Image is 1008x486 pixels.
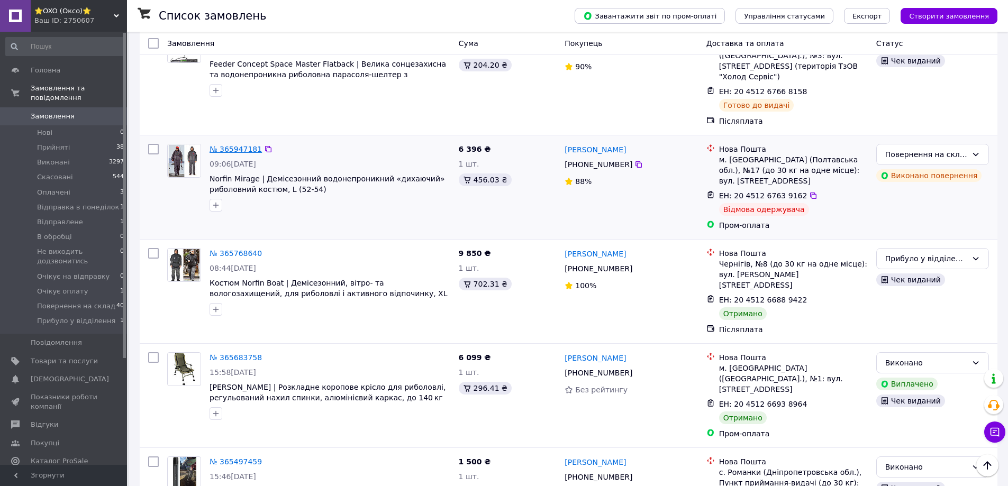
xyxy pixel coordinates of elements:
[901,8,997,24] button: Створити замовлення
[459,368,479,377] span: 1 шт.
[719,352,868,363] div: Нова Пошта
[109,158,124,167] span: 3297
[210,60,446,89] a: Feeder Concept Space Master Flatback | Велика сонцезахисна та водонепроникна риболовна парасоля-ш...
[719,307,767,320] div: Отримано
[37,316,115,326] span: Прибуло у відділення
[719,220,868,231] div: Пром-оплата
[744,12,825,20] span: Управління статусами
[565,457,626,467] a: [PERSON_NAME]
[116,143,124,152] span: 38
[210,145,262,153] a: № 365947181
[167,352,201,386] a: Фото товару
[719,411,767,424] div: Отримано
[575,386,628,394] span: Без рейтингу
[459,264,479,272] span: 1 шт.
[876,169,982,182] div: Виконано повернення
[120,203,124,212] span: 1
[31,66,60,75] span: Головна
[735,8,833,24] button: Управління статусами
[719,154,868,186] div: м. [GEOGRAPHIC_DATA] (Полтавська обл.), №17 (до 30 кг на одне місце): вул. [STREET_ADDRESS]
[210,160,256,168] span: 09:06[DATE]
[210,472,256,481] span: 15:46[DATE]
[37,128,52,137] span: Нові
[120,316,124,326] span: 1
[565,353,626,363] a: [PERSON_NAME]
[565,160,632,169] span: [PHONE_NUMBER]
[719,87,807,96] span: ЕН: 20 4512 6766 8158
[168,144,201,177] img: Фото товару
[210,368,256,377] span: 15:58[DATE]
[120,232,124,242] span: 0
[565,39,602,48] span: Покупець
[885,149,967,160] div: Повернення на склад
[459,39,478,48] span: Cума
[37,188,70,197] span: Оплачені
[169,249,199,281] img: Фото товару
[719,428,868,439] div: Пром-оплата
[120,287,124,296] span: 1
[31,374,109,384] span: [DEMOGRAPHIC_DATA]
[459,249,491,258] span: 9 850 ₴
[565,144,626,155] a: [PERSON_NAME]
[5,37,125,56] input: Пошук
[852,12,882,20] span: Експорт
[876,395,945,407] div: Чек виданий
[575,177,592,186] span: 88%
[565,369,632,377] span: [PHONE_NUMBER]
[719,191,807,200] span: ЕН: 20 4512 6763 9162
[719,203,809,216] div: Відмова одержувача
[459,472,479,481] span: 1 шт.
[120,128,124,137] span: 0
[37,272,110,281] span: Очікує на відправку
[575,8,725,24] button: Завантажити звіт по пром-оплаті
[167,39,214,48] span: Замовлення
[565,264,632,273] span: [PHONE_NUMBER]
[210,175,445,194] a: Norfin Mirage | Демісезонний водонепроникний «дихаючий» риболовний костюм, L (52-54)
[210,249,262,258] a: № 365768640
[37,287,88,296] span: Очікує оплату
[31,112,75,121] span: Замовлення
[31,84,127,103] span: Замовлення та повідомлення
[37,158,70,167] span: Виконані
[459,382,512,395] div: 296.41 ₴
[459,457,491,466] span: 1 500 ₴
[37,217,83,227] span: Відправлене
[37,301,115,311] span: Повернення на склад
[909,12,989,20] span: Створити замовлення
[885,253,967,264] div: Прибуло у відділення
[459,353,491,362] span: 6 099 ₴
[575,281,596,290] span: 100%
[31,438,59,448] span: Покупці
[120,217,124,227] span: 1
[37,203,119,212] span: Відправка в понеділок
[120,272,124,281] span: 0
[844,8,891,24] button: Експорт
[31,456,88,466] span: Каталог ProSale
[719,40,868,82] div: м. [GEOGRAPHIC_DATA] ([GEOGRAPHIC_DATA].), №3: вул. [STREET_ADDRESS] (територія ТзОВ "Холод Сервіс")
[719,456,868,467] div: Нова Пошта
[459,160,479,168] span: 1 шт.
[890,11,997,20] a: Створити замовлення
[31,392,98,411] span: Показники роботи компанії
[116,301,124,311] span: 40
[565,249,626,259] a: [PERSON_NAME]
[159,10,266,22] h1: Список замовлень
[719,363,868,395] div: м. [GEOGRAPHIC_DATA] ([GEOGRAPHIC_DATA].), №1: вул. [STREET_ADDRESS]
[210,383,446,402] a: [PERSON_NAME] | Розкладне коропове крісло для риболовлі, регульований нахил спинки, алюмінієвий к...
[459,173,512,186] div: 456.03 ₴
[210,279,448,308] a: Костюм Norfin Boat | Демісезонний, вітро- та вологозахищений, для риболовлі і активного відпочинк...
[876,54,945,67] div: Чек виданий
[34,16,127,25] div: Ваш ID: 2750607
[167,144,201,178] a: Фото товару
[885,461,967,473] div: Виконано
[37,247,120,266] span: Не виходить додзвонитись
[719,144,868,154] div: Нова Пошта
[976,454,998,476] button: Наверх
[575,62,592,71] span: 90%
[459,59,512,71] div: 204.20 ₴
[120,247,124,266] span: 0
[565,473,632,481] span: [PHONE_NUMBER]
